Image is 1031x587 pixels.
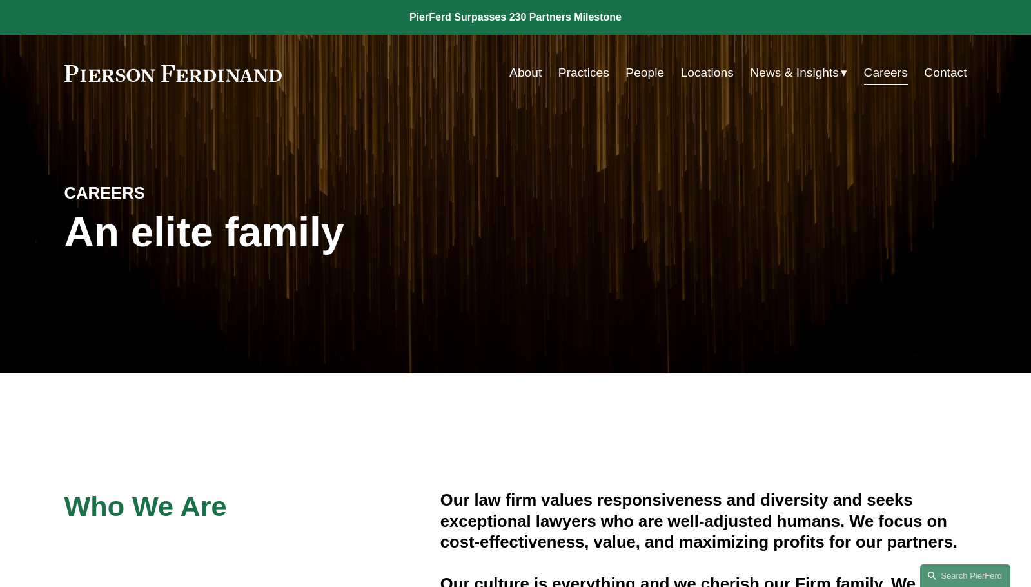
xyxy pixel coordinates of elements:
a: Search this site [920,564,1010,587]
a: Contact [924,61,967,85]
a: People [625,61,664,85]
span: News & Insights [750,62,839,85]
a: folder dropdown [750,61,847,85]
h1: An elite family [64,209,516,256]
a: Locations [681,61,734,85]
a: Careers [864,61,908,85]
span: Who We Are [64,491,227,522]
h4: Our law firm values responsiveness and diversity and seeks exceptional lawyers who are well-adjus... [440,490,967,552]
h4: CAREERS [64,183,290,203]
a: About [509,61,542,85]
a: Practices [558,61,609,85]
